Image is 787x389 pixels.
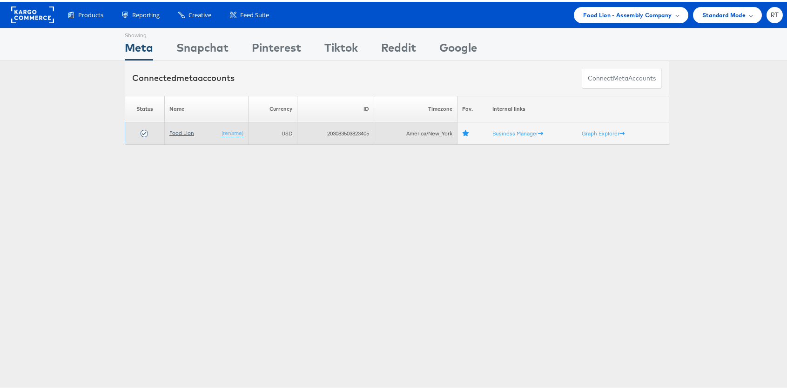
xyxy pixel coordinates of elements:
[249,94,297,121] th: Currency
[582,128,625,135] a: Graph Explorer
[132,9,160,18] span: Reporting
[297,94,374,121] th: ID
[439,38,477,59] div: Google
[188,9,211,18] span: Creative
[176,38,229,59] div: Snapchat
[582,66,662,87] button: ConnectmetaAccounts
[164,94,248,121] th: Name
[583,8,672,18] span: Food Lion - Assembly Company
[169,127,194,134] a: Food Lion
[702,8,746,18] span: Standard Mode
[613,72,628,81] span: meta
[78,9,103,18] span: Products
[374,94,457,121] th: Timezone
[240,9,269,18] span: Feed Suite
[249,121,297,143] td: USD
[125,94,165,121] th: Status
[492,128,543,135] a: Business Manager
[297,121,374,143] td: 203083503823405
[771,10,779,16] span: RT
[381,38,416,59] div: Reddit
[252,38,301,59] div: Pinterest
[132,70,235,82] div: Connected accounts
[125,27,153,38] div: Showing
[125,38,153,59] div: Meta
[222,127,243,135] a: (rename)
[324,38,358,59] div: Tiktok
[374,121,457,143] td: America/New_York
[176,71,198,81] span: meta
